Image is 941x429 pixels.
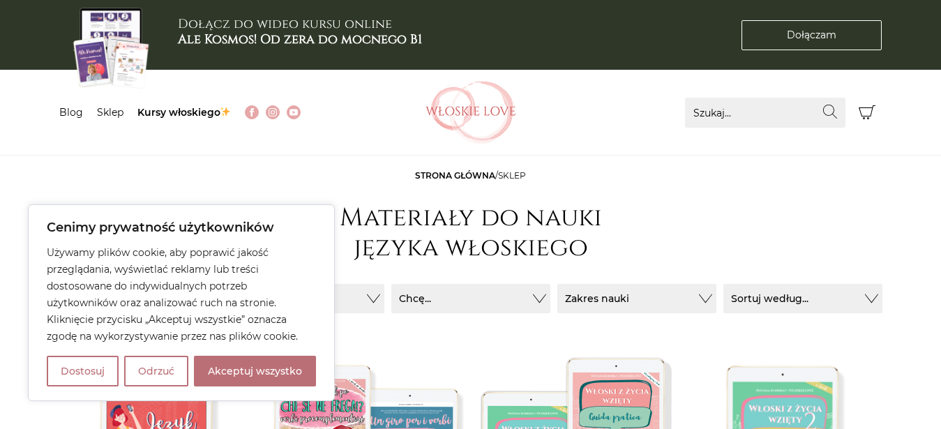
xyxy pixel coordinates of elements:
button: Odrzuć [124,356,188,386]
a: Strona główna [415,170,495,181]
p: Używamy plików cookie, aby poprawić jakość przeglądania, wyświetlać reklamy lub treści dostosowan... [47,244,316,345]
a: Kursy włoskiego [137,106,232,119]
h1: Materiały do nauki języka włoskiego [331,203,610,263]
button: Sortuj według... [723,284,882,313]
button: Zakres nauki [557,284,716,313]
b: Ale Kosmos! Od zera do mocnego B1 [178,31,422,48]
a: Dołączam [741,20,882,50]
img: ✨ [220,107,230,116]
button: Chcę... [391,284,550,313]
button: Akceptuj wszystko [194,356,316,386]
h3: Dołącz do wideo kursu online [178,17,422,47]
input: Szukaj... [685,98,845,128]
span: sklep [498,170,526,181]
span: Dołączam [787,28,836,43]
a: Sklep [97,106,123,119]
h3: E-booki [59,334,882,344]
img: Włoskielove [426,81,516,144]
a: Blog [59,106,83,119]
span: / [415,170,526,181]
button: Dostosuj [47,356,119,386]
button: Koszyk [852,98,882,128]
p: Cenimy prywatność użytkowników [47,219,316,236]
